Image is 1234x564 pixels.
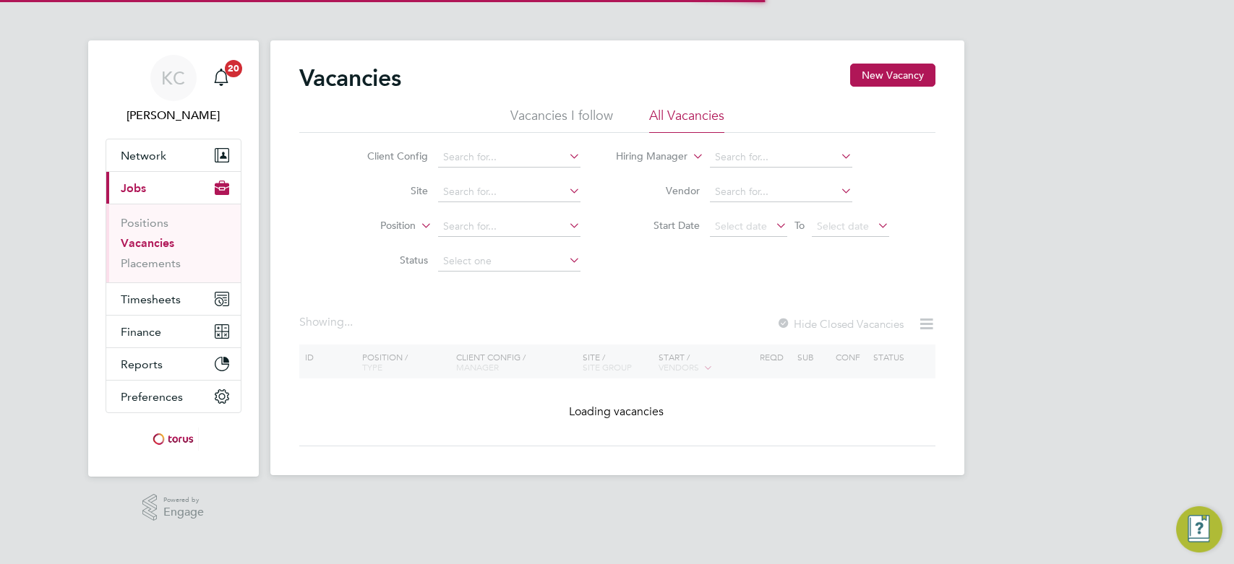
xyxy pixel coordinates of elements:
[121,292,181,306] span: Timesheets
[790,216,809,235] span: To
[715,220,767,233] span: Select date
[617,184,700,197] label: Vendor
[649,107,724,133] li: All Vacancies
[299,315,356,330] div: Showing
[106,428,241,451] a: Go to home page
[163,494,204,506] span: Powered by
[121,325,161,339] span: Finance
[88,40,259,477] nav: Main navigation
[345,253,428,266] label: Status
[121,256,181,270] a: Placements
[604,149,687,164] label: Hiring Manager
[345,184,428,197] label: Site
[617,219,700,232] label: Start Date
[333,219,416,233] label: Position
[510,107,613,133] li: Vacancies I follow
[438,217,580,237] input: Search for...
[438,147,580,168] input: Search for...
[163,506,204,519] span: Engage
[438,182,580,202] input: Search for...
[438,251,580,272] input: Select one
[344,315,353,329] span: ...
[1176,506,1222,552] button: Engage Resource Center
[121,390,183,404] span: Preferences
[817,220,869,233] span: Select date
[161,69,185,87] span: KC
[147,428,198,451] img: torus-logo-retina.png
[121,216,168,230] a: Positions
[299,64,401,92] h2: Vacancies
[710,147,852,168] input: Search for...
[106,107,241,124] span: Kirsty Coburn
[106,55,241,124] a: Go to account details
[850,64,935,87] button: New Vacancy
[776,317,904,331] label: Hide Closed Vacancies
[121,181,146,195] span: Jobs
[121,357,163,371] span: Reports
[345,149,428,162] label: Client Config
[710,182,852,202] input: Search for...
[121,149,166,162] span: Network
[121,236,174,250] a: Vacancies
[225,60,242,77] span: 20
